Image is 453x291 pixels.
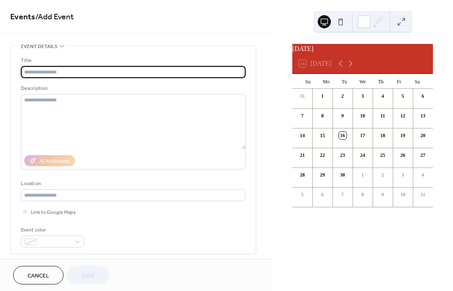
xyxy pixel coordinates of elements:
div: 18 [379,132,387,139]
div: 19 [399,132,407,139]
div: 4 [379,92,387,100]
div: 1 [319,92,326,100]
div: 27 [419,151,427,159]
span: Event details [21,42,57,51]
div: 5 [399,92,407,100]
div: Description [21,84,244,93]
div: 9 [339,112,346,119]
div: 5 [299,191,306,198]
span: Link to Google Maps [31,208,76,217]
div: 30 [339,171,346,179]
div: 15 [319,132,326,139]
div: 11 [419,191,427,198]
div: 10 [399,191,407,198]
div: Event color [21,226,82,234]
div: Fr [390,74,408,89]
div: 28 [299,171,306,179]
div: 7 [339,191,346,198]
span: Cancel [27,272,49,280]
div: We [353,74,371,89]
div: 11 [379,112,387,119]
div: [DATE] [292,44,433,54]
div: Th [372,74,390,89]
div: 2 [339,92,346,100]
div: 23 [339,151,346,159]
div: 16 [339,132,346,139]
a: Events [10,9,35,25]
div: 24 [359,151,366,159]
button: Cancel [13,266,64,284]
div: 22 [319,151,326,159]
div: Su [299,74,317,89]
div: Sa [408,74,426,89]
div: 31 [299,92,306,100]
div: 8 [319,112,326,119]
div: 6 [419,92,427,100]
div: 3 [399,171,407,179]
div: 20 [419,132,427,139]
div: 10 [359,112,366,119]
div: 7 [299,112,306,119]
div: 21 [299,151,306,159]
div: 29 [319,171,326,179]
div: 26 [399,151,407,159]
div: 2 [379,171,387,179]
div: 6 [319,191,326,198]
div: 8 [359,191,366,198]
div: 17 [359,132,366,139]
div: 9 [379,191,387,198]
div: 12 [399,112,407,119]
div: Mo [317,74,335,89]
div: 13 [419,112,427,119]
div: 4 [419,171,427,179]
div: 25 [379,151,387,159]
div: Tu [335,74,353,89]
div: 1 [359,171,366,179]
span: / Add Event [35,9,74,25]
div: Location [21,179,244,188]
div: 3 [359,92,366,100]
div: Title [21,56,244,65]
div: 14 [299,132,306,139]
